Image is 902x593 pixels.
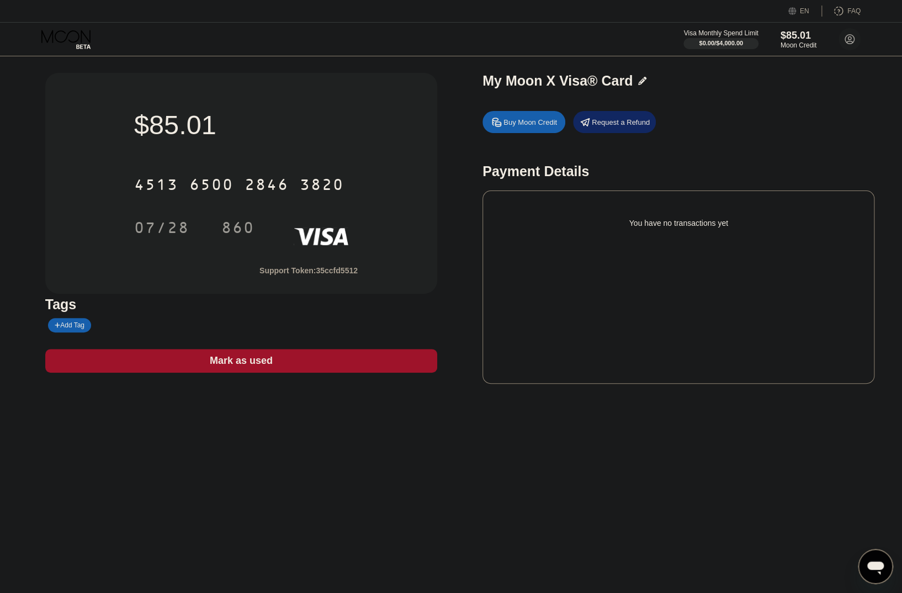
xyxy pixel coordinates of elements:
div: Add Tag [55,321,84,329]
div: My Moon X Visa® Card [482,73,633,89]
div: Mark as used [45,349,437,373]
div: 860 [213,214,263,241]
div: Request a Refund [592,118,650,127]
div: Support Token: 35ccfd5512 [259,266,358,275]
div: Buy Moon Credit [482,111,565,133]
div: 860 [221,220,254,238]
div: 6500 [189,177,234,195]
div: 3820 [300,177,344,195]
iframe: Przycisk umożliwiający otwarcie okna komunikatora [858,549,893,584]
div: 4513 [134,177,178,195]
div: $85.01Moon Credit [781,30,816,49]
div: Mark as used [210,354,273,367]
div: 07/28 [126,214,198,241]
div: EN [800,7,809,15]
div: Visa Monthly Spend Limit$0.00/$4,000.00 [683,29,758,49]
div: Tags [45,296,437,313]
div: You have no transactions yet [491,208,866,239]
div: Buy Moon Credit [503,118,557,127]
div: Payment Details [482,163,874,179]
div: FAQ [847,7,861,15]
div: Moon Credit [781,41,816,49]
div: 2846 [245,177,289,195]
div: $85.01 [134,109,348,140]
div: Request a Refund [573,111,656,133]
div: 4513650028463820 [128,171,351,198]
div: $0.00 / $4,000.00 [699,40,743,46]
div: 07/28 [134,220,189,238]
div: Support Token:35ccfd5512 [259,266,358,275]
div: FAQ [822,6,861,17]
div: Visa Monthly Spend Limit [683,29,758,37]
div: Add Tag [48,318,91,332]
div: $85.01 [781,30,816,41]
div: EN [788,6,822,17]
